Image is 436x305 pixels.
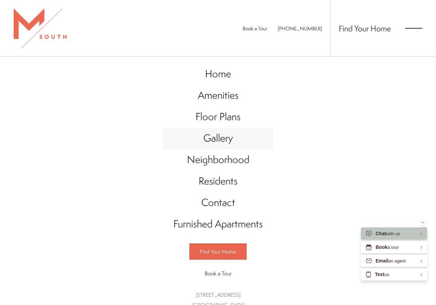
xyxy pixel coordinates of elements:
[200,248,236,255] span: Find Your Home
[163,192,273,213] a: Go to Contact
[189,266,247,281] a: Book a Tour
[163,128,273,149] a: Go to Gallery
[198,88,238,102] span: Amenities
[163,149,273,171] a: Go to Neighborhood
[189,243,247,260] a: Find Your Home
[278,25,322,32] a: Call Us at 813-570-8014
[339,23,391,34] a: Find Your Home
[163,213,273,235] a: Go to Furnished Apartments (opens in a new tab)
[173,217,263,231] span: Furnished Apartments
[199,174,237,188] span: Residents
[278,25,322,32] span: [PHONE_NUMBER]
[163,171,273,192] a: Go to Residents
[14,9,67,48] img: MSouth
[163,106,273,128] a: Go to Floor Plans
[187,152,249,166] span: Neighborhood
[405,25,422,31] button: Open Menu
[195,110,241,124] span: Floor Plans
[163,85,273,106] a: Go to Amenities
[163,63,273,85] a: Go to Home
[201,195,235,209] span: Contact
[203,131,233,145] span: Gallery
[205,67,231,81] span: Home
[205,270,232,277] span: Book a Tour
[243,25,267,32] a: Book a Tour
